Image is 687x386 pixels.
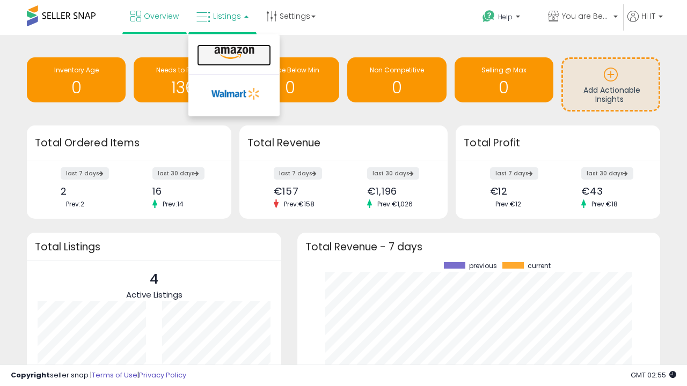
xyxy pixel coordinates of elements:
span: Non Competitive [370,65,424,75]
span: Needs to Reprice [156,65,210,75]
div: 16 [152,185,213,197]
span: Prev: €12 [490,199,527,209]
span: Prev: €158 [279,199,320,209]
div: 2 [61,185,121,197]
h1: 0 [460,79,548,96]
label: last 30 days [152,167,204,180]
div: seller snap | | [11,370,186,381]
span: Prev: 14 [157,199,189,209]
a: Non Competitive 0 [347,57,446,102]
span: 2025-08-16 02:55 GMT [631,370,676,380]
label: last 30 days [581,167,633,180]
span: Help [498,12,513,21]
span: current [528,262,551,270]
div: €157 [274,185,335,197]
span: Prev: €1,026 [372,199,418,209]
p: 4 [126,269,182,289]
a: Add Actionable Insights [563,59,659,110]
span: Inventory Age [54,65,99,75]
span: Active Listings [126,289,182,300]
span: Overview [144,11,179,21]
span: BB Price Below Min [260,65,319,75]
i: Get Help [482,10,495,23]
div: €12 [490,185,550,197]
div: €43 [581,185,641,197]
h3: Total Ordered Items [35,136,223,151]
h3: Total Revenue [247,136,440,151]
span: Selling @ Max [481,65,527,75]
span: You are Beautiful (IT) [562,11,610,21]
div: €1,196 [367,185,429,197]
span: previous [469,262,497,270]
a: Inventory Age 0 [27,57,126,102]
a: Selling @ Max 0 [455,57,553,102]
h1: 0 [246,79,334,96]
h3: Total Revenue - 7 days [305,243,652,251]
span: Hi IT [641,11,655,21]
a: Help [474,2,538,35]
h1: 0 [353,79,441,96]
label: last 30 days [367,167,419,180]
a: Privacy Policy [139,370,186,380]
h3: Total Listings [35,243,273,251]
label: last 7 days [490,167,538,180]
span: Add Actionable Insights [583,85,640,105]
a: Hi IT [627,11,663,35]
a: Needs to Reprice 136 [134,57,232,102]
label: last 7 days [61,167,109,180]
span: Prev: 2 [61,199,90,209]
strong: Copyright [11,370,50,380]
span: Listings [213,11,241,21]
span: Prev: €18 [586,199,623,209]
label: last 7 days [274,167,322,180]
a: BB Price Below Min 0 [240,57,339,102]
a: Terms of Use [92,370,137,380]
h3: Total Profit [464,136,652,151]
h1: 136 [139,79,227,96]
h1: 0 [32,79,120,96]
